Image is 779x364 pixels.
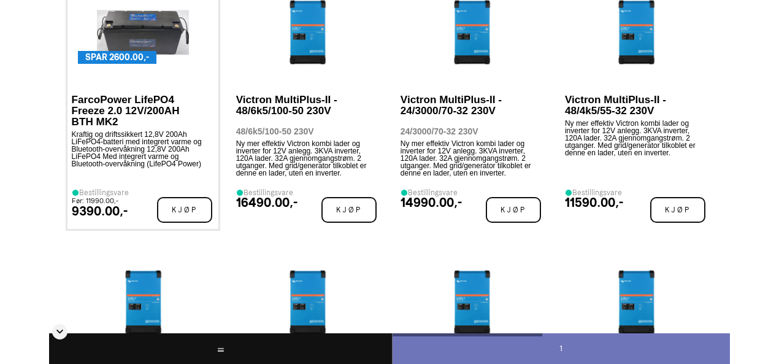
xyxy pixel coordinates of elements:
div: Bestillingsvare [236,189,297,196]
div: 1 [392,333,731,364]
span: Kjøp [650,197,705,223]
p: Kraftig og driftssikkert 12,8V 200Ah LiFePO4-batteri med integrert varme og Bluetooth-overvåkning... [72,131,204,189]
div: Bestillingsvare [401,189,462,196]
div: Bestillingsvare [72,189,129,196]
span: Kjøp [321,197,377,223]
img: pmp122305010-3000va_front.webp [590,257,682,349]
div: Bestillingsvare [565,189,623,196]
img: pmp122305010-3000va_front.webp [97,257,189,349]
div: Skjul sidetall [52,324,67,339]
span: SPAR 2600.00,- [85,51,149,64]
div: 16490.00,- [236,196,297,209]
div: 11590.00,- [565,196,623,209]
p: Victron MultiPlus-II - 48/4k5/55-32 230V [565,95,697,117]
p: Victron MultiPlus-II - 24/3000/70-32 230V [401,95,532,117]
p: Victron MultiPlus-II - 48/6k5/100-50 230V [236,95,368,117]
p: 48/6k5/100-50 230V [236,126,368,137]
span: Kjøp [157,197,212,223]
img: pmp122305010-3000va_front.webp [426,257,518,349]
img: pmp122305010-3000va_front.webp [261,257,353,349]
div: 9390.00,- [72,205,129,217]
p: Ny mer effektiv Victron kombi lader og inverter for 12V anlegg. 3KVA inverter, 120A lader. 32A gj... [565,120,697,189]
p: 24/3000/70-32 230V [401,126,532,137]
div: 14990.00,- [401,196,462,209]
p: Ny mer effektiv Victron kombi lader og inverter for 12V anlegg. 3KVA inverter, 120A lader. 32A gj... [236,140,368,189]
span: Kjøp [486,197,541,223]
p: Ny mer effektiv Victron kombi lader og inverter for 12V anlegg. 3KVA inverter, 120A lader. 32A gj... [401,140,532,189]
p: FarcoPower LifePO4 Freeze 2.0 12V/200AH BTH MK2 [72,95,204,128]
small: Før: 11990.00,- [72,197,118,205]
